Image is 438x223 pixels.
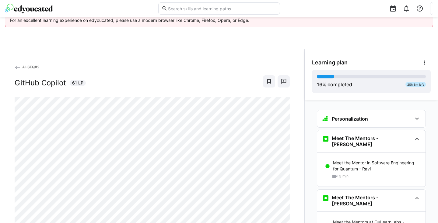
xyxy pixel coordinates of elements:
[317,81,352,88] div: % completed
[15,78,66,87] h2: GitHub Copilot
[167,6,276,11] input: Search skills and learning paths…
[72,80,83,86] span: 61 LP
[22,65,39,69] span: AI-SEQ#2
[312,59,348,66] span: Learning plan
[333,160,421,172] p: Meet the Mentor in Software Engineering for Quantum - Ravi
[10,17,428,23] p: For an excellent learning experience on edyoucated, please use a modern browser like Chrome, Fire...
[15,65,39,69] a: AI-SEQ#2
[332,135,412,147] h3: Meet The Mentors - [PERSON_NAME]
[332,116,368,122] h3: Personalization
[339,174,349,179] span: 3 min
[317,81,322,87] span: 16
[332,194,412,207] h3: Meet The Mentors - [PERSON_NAME]
[405,82,426,87] div: 20h 8m left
